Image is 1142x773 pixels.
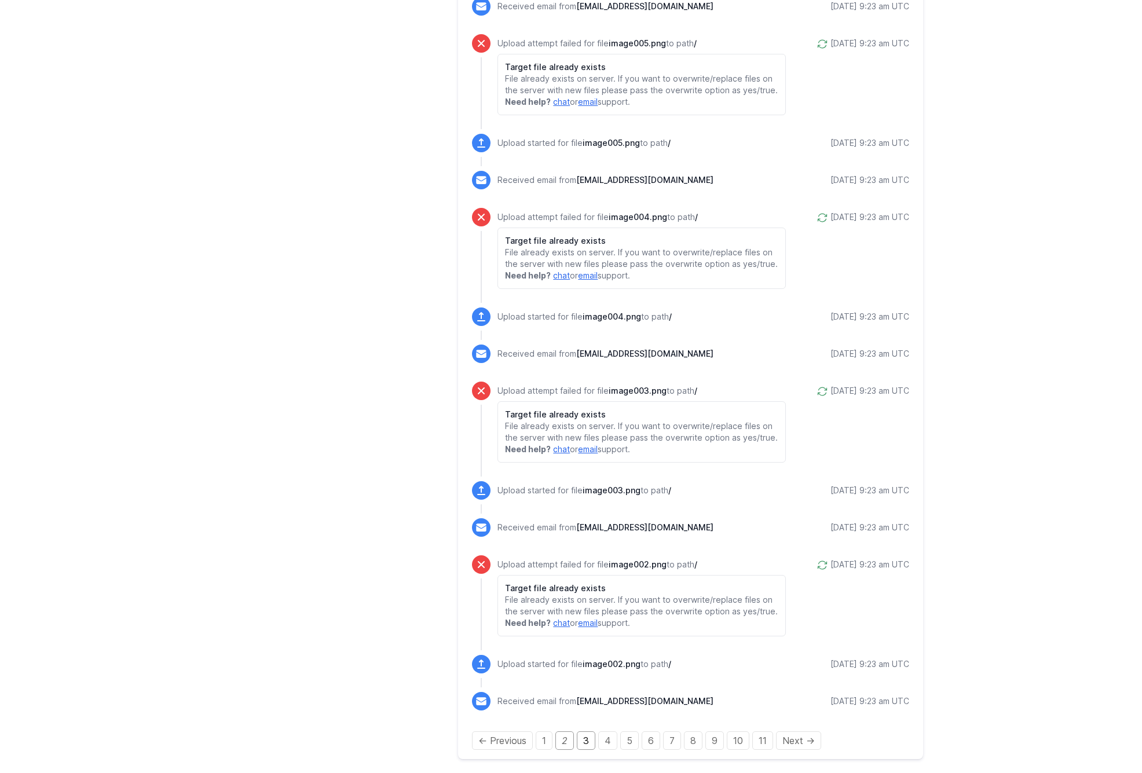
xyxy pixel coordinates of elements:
span: image005.png [609,38,666,48]
a: email [578,97,598,107]
em: Page 2 [555,731,574,750]
span: / [694,559,697,569]
span: image003.png [609,386,667,395]
a: Page 1 [536,731,552,750]
h6: Target file already exists [505,409,778,420]
div: [DATE] 9:23 am UTC [830,348,909,360]
div: [DATE] 9:23 am UTC [830,385,909,397]
div: [DATE] 9:23 am UTC [830,695,909,707]
div: [DATE] 9:23 am UTC [830,559,909,570]
span: [EMAIL_ADDRESS][DOMAIN_NAME] [576,522,713,532]
a: chat [553,97,570,107]
p: Upload started for file to path [497,658,671,670]
span: image002.png [583,659,640,669]
p: or support. [505,270,778,281]
p: Upload attempt failed for file to path [497,559,785,570]
p: or support. [505,444,778,455]
span: / [668,138,671,148]
span: / [695,212,698,222]
a: Next page [776,731,821,750]
span: / [694,38,697,48]
span: / [694,386,697,395]
p: Upload started for file to path [497,311,672,323]
span: / [669,312,672,321]
div: [DATE] 9:23 am UTC [830,174,909,186]
p: Received email from [497,348,713,360]
span: image003.png [583,485,640,495]
p: Upload attempt failed for file to path [497,38,785,49]
div: [DATE] 9:23 am UTC [830,658,909,670]
span: image004.png [583,312,641,321]
span: [EMAIL_ADDRESS][DOMAIN_NAME] [576,349,713,358]
h6: Target file already exists [505,583,778,594]
p: Upload started for file to path [497,137,671,149]
a: Page 10 [727,731,749,750]
p: Received email from [497,1,713,12]
div: [DATE] 9:23 am UTC [830,311,909,323]
p: Received email from [497,174,713,186]
p: or support. [505,617,778,629]
a: Page 8 [684,731,702,750]
div: [DATE] 9:23 am UTC [830,211,909,223]
div: Pagination [472,734,909,748]
h6: Target file already exists [505,235,778,247]
p: File already exists on server. If you want to overwrite/replace files on the server with new file... [505,73,778,96]
a: email [578,618,598,628]
strong: Need help? [505,97,551,107]
strong: Need help? [505,618,551,628]
a: email [578,444,598,454]
span: image005.png [583,138,640,148]
p: Received email from [497,695,713,707]
a: chat [553,444,570,454]
strong: Need help? [505,444,551,454]
div: [DATE] 9:23 am UTC [830,137,909,149]
div: [DATE] 9:23 am UTC [830,38,909,49]
p: File already exists on server. If you want to overwrite/replace files on the server with new file... [505,247,778,270]
a: Page 9 [705,731,724,750]
p: Upload attempt failed for file to path [497,211,785,223]
a: chat [553,270,570,280]
p: File already exists on server. If you want to overwrite/replace files on the server with new file... [505,594,778,617]
span: [EMAIL_ADDRESS][DOMAIN_NAME] [576,1,713,11]
a: Page 7 [663,731,681,750]
span: / [668,485,671,495]
a: chat [553,618,570,628]
p: Upload attempt failed for file to path [497,385,785,397]
div: [DATE] 9:23 am UTC [830,522,909,533]
a: Page 3 [577,731,595,750]
div: [DATE] 9:23 am UTC [830,1,909,12]
a: email [578,270,598,280]
h6: Target file already exists [505,61,778,73]
span: image004.png [609,212,667,222]
a: Page 5 [620,731,639,750]
span: image002.png [609,559,667,569]
span: [EMAIL_ADDRESS][DOMAIN_NAME] [576,175,713,185]
a: Page 4 [598,731,617,750]
span: / [668,659,671,669]
div: [DATE] 9:23 am UTC [830,485,909,496]
span: [EMAIL_ADDRESS][DOMAIN_NAME] [576,696,713,706]
a: Page 6 [642,731,660,750]
p: File already exists on server. If you want to overwrite/replace files on the server with new file... [505,420,778,444]
p: Received email from [497,522,713,533]
a: Page 11 [752,731,773,750]
strong: Need help? [505,270,551,280]
p: Upload started for file to path [497,485,671,496]
a: Previous page [472,731,533,750]
p: or support. [505,96,778,108]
